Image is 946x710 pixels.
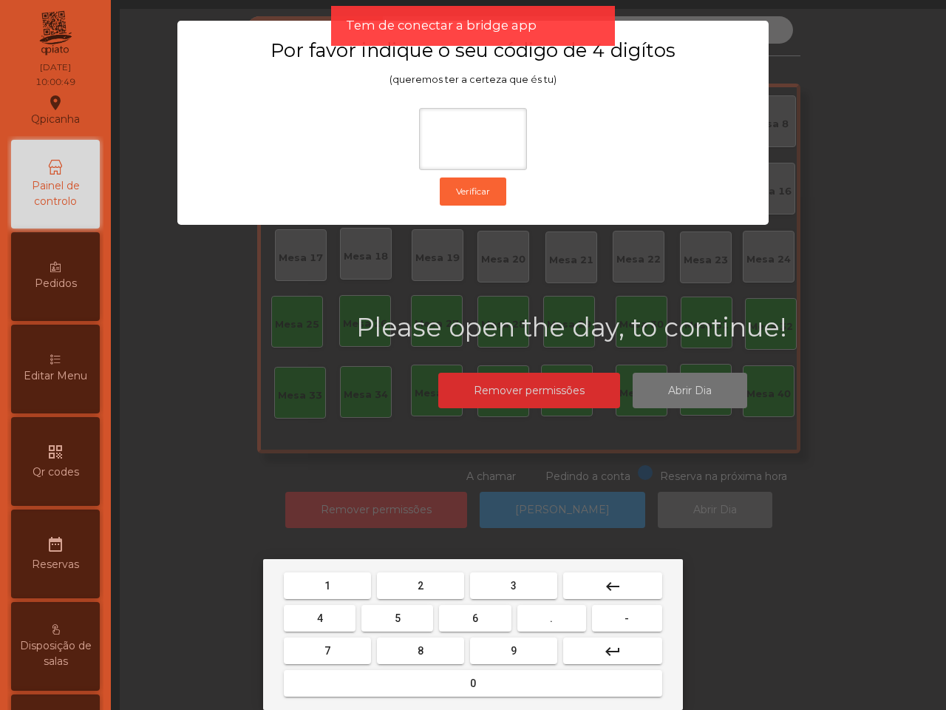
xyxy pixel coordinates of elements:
[418,645,423,657] span: 8
[604,578,622,595] mat-icon: keyboard_backspace
[206,38,740,62] h3: Por favor indique o seu código de 4 digítos
[395,612,401,624] span: 5
[346,16,537,35] span: Tem de conectar a bridge app
[604,643,622,660] mat-icon: keyboard_return
[511,645,517,657] span: 9
[472,612,478,624] span: 6
[440,177,506,206] button: Verificar
[511,580,517,592] span: 3
[317,612,323,624] span: 4
[470,677,476,689] span: 0
[625,612,629,624] span: -
[324,645,330,657] span: 7
[418,580,423,592] span: 2
[550,612,553,624] span: .
[389,74,557,85] span: (queremos ter a certeza que és tu)
[324,580,330,592] span: 1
